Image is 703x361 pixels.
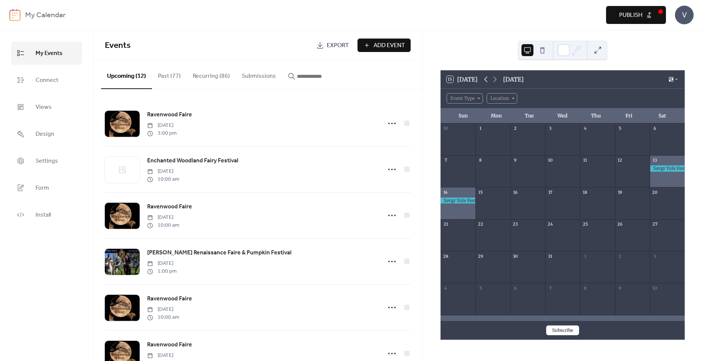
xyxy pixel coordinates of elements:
img: logo [9,9,21,21]
span: [PERSON_NAME] Renaissance Faire & Pumpkin Festival [147,248,292,257]
span: Events [105,37,131,54]
div: 4 [443,285,448,291]
span: 10:00 am [147,175,179,183]
div: 6 [512,285,518,291]
div: Thu [579,108,612,123]
div: 21 [443,221,448,227]
div: 2 [617,253,623,259]
span: [DATE] [147,306,179,313]
span: 3:00 pm [147,129,177,137]
div: 30 [512,253,518,259]
div: Wed [546,108,579,123]
button: Subscribe [546,325,579,335]
span: Settings [36,155,58,167]
a: Ravenwood Faire [147,202,192,212]
div: 9 [512,157,518,163]
b: My Calendar [25,8,66,22]
a: Export [311,39,354,52]
span: [DATE] [147,352,177,360]
span: [DATE] [147,260,177,267]
span: Ravenwood Faire [147,110,192,119]
a: Form [11,176,82,199]
div: 5 [617,126,623,131]
div: 3 [547,126,553,131]
button: Submissions [236,61,282,88]
span: Export [327,41,349,50]
div: 10 [547,157,553,163]
span: 10:00 am [147,313,179,321]
div: 6 [652,126,658,131]
div: 24 [547,221,553,227]
span: [DATE] [147,214,179,221]
span: [DATE] [147,122,177,129]
div: 7 [547,285,553,291]
span: My Events [36,48,63,59]
div: 18 [582,189,588,195]
span: Views [36,101,52,113]
span: Enchanted Woodland Fairy Festival [147,156,238,165]
div: Sun [447,108,480,123]
div: 25 [582,221,588,227]
span: Ravenwood Faire [147,294,192,303]
div: 14 [443,189,448,195]
div: V [675,6,694,24]
span: Ravenwood Faire [147,202,192,211]
button: Publish [606,6,666,24]
div: [DATE] [503,75,524,84]
a: Ravenwood Faire [147,340,192,350]
div: 17 [547,189,553,195]
div: 10 [652,285,658,291]
div: 2 [512,126,518,131]
div: 1 [582,253,588,259]
div: 19 [617,189,623,195]
a: Views [11,95,82,119]
div: 29 [478,253,483,259]
div: 9 [617,285,623,291]
div: 22 [478,221,483,227]
span: 1:00 pm [147,267,177,275]
a: Connect [11,68,82,92]
div: 30 [443,126,448,131]
div: 15 [478,189,483,195]
a: Settings [11,149,82,172]
div: Savgr Yule Festival [650,165,685,172]
div: 3 [652,253,658,259]
span: Connect [36,74,58,86]
a: Design [11,122,82,146]
button: Recurring (86) [187,61,236,88]
div: 13 [652,157,658,163]
div: 27 [652,221,658,227]
span: Ravenwood Faire [147,340,192,349]
span: 10:00 am [147,221,179,229]
div: 8 [582,285,588,291]
div: Fri [612,108,646,123]
span: Design [36,128,54,140]
div: 5 [478,285,483,291]
div: 12 [617,157,623,163]
a: Install [11,203,82,226]
div: Tue [513,108,546,123]
button: Add Event [357,39,411,52]
a: [PERSON_NAME] Renaissance Faire & Pumpkin Festival [147,248,292,258]
button: Past (77) [152,61,187,88]
div: 1 [478,126,483,131]
div: 16 [512,189,518,195]
div: Mon [480,108,513,123]
div: 11 [582,157,588,163]
div: 8 [478,157,483,163]
button: Upcoming (12) [101,61,152,89]
a: Enchanted Woodland Fairy Festival [147,156,238,166]
div: 20 [652,189,658,195]
a: Ravenwood Faire [147,110,192,120]
div: 31 [547,253,553,259]
div: Sat [645,108,679,123]
div: 28 [443,253,448,259]
div: 26 [617,221,623,227]
span: [DATE] [147,168,179,175]
button: 15[DATE] [444,74,480,85]
div: 23 [512,221,518,227]
span: Add Event [374,41,405,50]
span: Form [36,182,49,194]
a: My Events [11,42,82,65]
